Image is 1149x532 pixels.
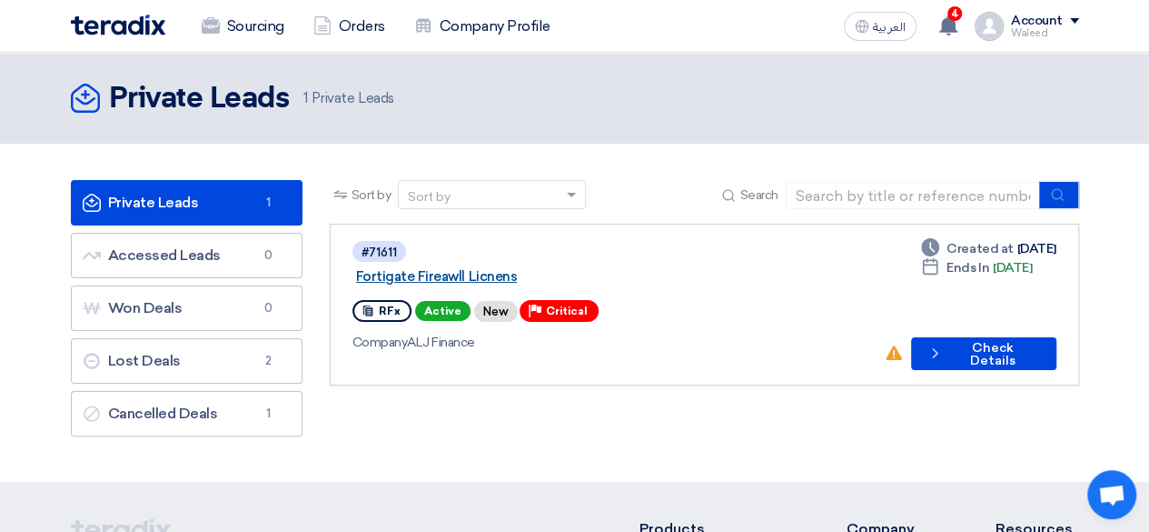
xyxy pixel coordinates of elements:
span: 1 [303,90,308,106]
button: العربية [844,12,916,41]
a: Cancelled Deals1 [71,391,302,437]
div: ALJ Finance [352,333,870,352]
div: Account [1011,14,1063,29]
a: Won Deals0 [71,286,302,331]
a: Accessed Leads0 [71,233,302,278]
span: 4 [947,6,962,21]
input: Search by title or reference number [786,182,1040,209]
a: Sourcing [187,6,299,46]
a: Lost Deals2 [71,338,302,384]
span: Company [352,335,408,350]
div: New [474,301,518,322]
img: Teradix logo [71,15,165,35]
span: 0 [258,246,280,265]
span: 0 [258,299,280,317]
a: Orders [299,6,400,46]
span: 1 [258,194,280,212]
div: Waleed [1011,28,1079,38]
div: Sort by [408,187,451,206]
span: Private Leads [303,88,393,109]
div: #71611 [362,246,397,258]
a: Private Leads1 [71,180,302,226]
h2: Private Leads [109,81,290,117]
span: Active [415,301,470,321]
span: Ends In [946,258,989,277]
span: Critical [546,305,588,317]
div: [DATE] [921,239,1055,258]
span: 1 [258,405,280,423]
div: [DATE] [921,258,1032,277]
span: العربية [873,21,906,34]
span: Sort by [352,186,391,205]
span: RFx [379,305,401,317]
div: Open chat [1087,470,1136,519]
img: profile_test.png [975,12,1004,41]
span: 2 [258,352,280,370]
a: Fortigate Fireawll Licnens [356,268,810,285]
span: Created at [946,239,1013,258]
button: Check Details [911,337,1056,370]
a: Company Profile [400,6,565,46]
span: Search [739,186,778,205]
